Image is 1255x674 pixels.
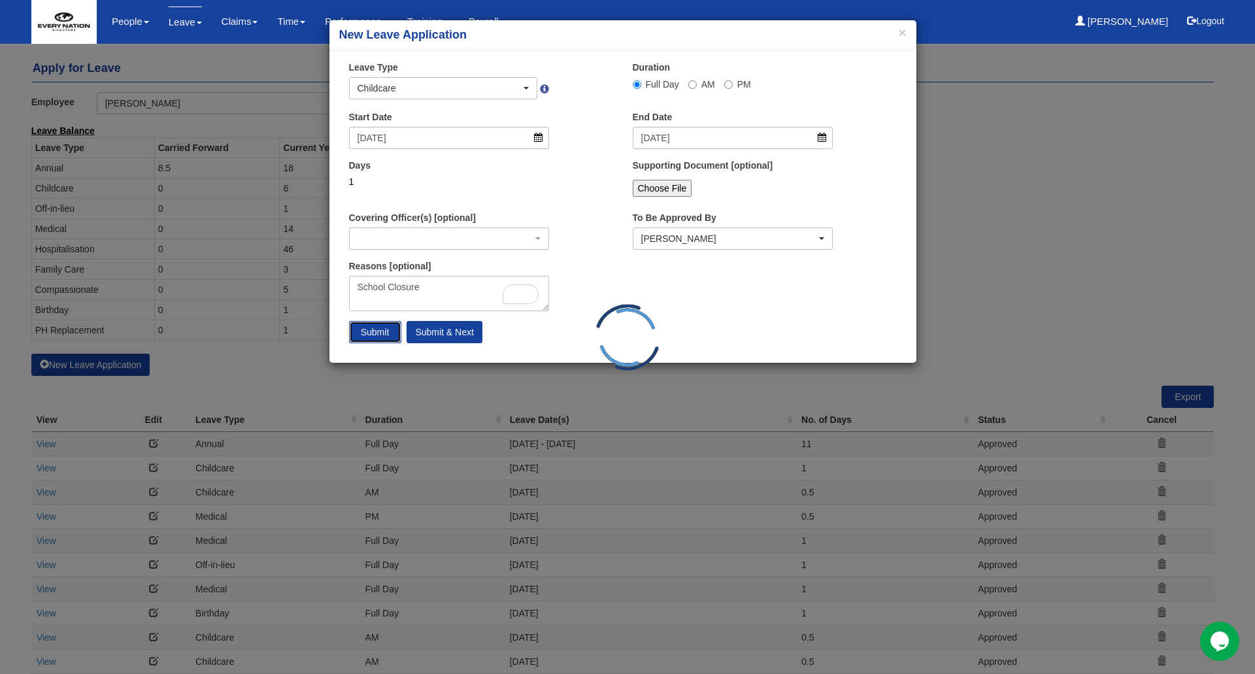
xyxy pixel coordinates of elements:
label: To Be Approved By [633,211,716,224]
div: [PERSON_NAME] [641,232,817,245]
button: × [898,25,906,39]
span: PM [737,79,751,90]
label: Covering Officer(s) [optional] [349,211,476,224]
input: d/m/yyyy [349,127,550,149]
input: Submit & Next [407,321,482,343]
label: Leave Type [349,61,398,74]
input: Choose File [633,180,692,197]
label: End Date [633,110,673,124]
div: 1 [349,175,550,188]
label: Days [349,159,371,172]
button: Joshua Harris [633,227,833,250]
input: Submit [349,321,401,343]
label: Supporting Document [optional] [633,159,773,172]
label: Duration [633,61,671,74]
span: Full Day [646,79,679,90]
input: d/m/yyyy [633,127,833,149]
label: Reasons [optional] [349,260,431,273]
textarea: To enrich screen reader interactions, please activate Accessibility in Grammarly extension settings [349,276,550,311]
span: AM [701,79,715,90]
div: Childcare [358,82,522,95]
b: New Leave Application [339,28,467,41]
iframe: chat widget [1200,622,1242,661]
label: Start Date [349,110,392,124]
button: Childcare [349,77,538,99]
